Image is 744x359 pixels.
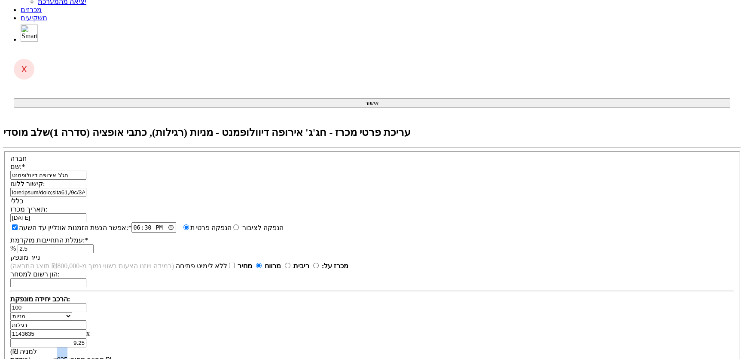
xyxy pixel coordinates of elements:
label: אפשר הגשת הזמנות אונליין עד השעה: [10,223,131,232]
span: X [21,64,27,74]
span: (במידה ויוזנו הצעות בשווי נמוך מ-₪800,000 תוצג התראה) [10,262,174,270]
img: SmartBull Logo [21,25,38,42]
strong: מרווח [265,262,281,270]
input: מחיר [256,263,262,268]
label: הון רשום למסחר: [10,270,59,278]
strong: מחיר [238,262,252,270]
label: קישור ללוגו: [10,180,45,187]
input: הנפקה לציבור [183,224,189,230]
label: נייר מונפק [10,254,40,261]
input: ללא לימיט פתיחה [229,263,235,268]
label: כללי [10,197,23,205]
span: % [10,245,16,252]
label: הנפקה לציבור [181,224,283,231]
input: מספר נייר [10,329,86,338]
h2: עריכת פרטי מכרז - חג'ג' אירופה דיוולופמנט - מניות (רגילות), כתבי אופציה (סדרה 1) [3,126,741,138]
span: x [86,330,90,337]
label: שם: [10,163,25,170]
input: מרווח [285,263,290,268]
input: כמות [10,303,86,312]
label: הנפקה פרטית [190,224,240,231]
input: אפשר הגשת הזמנות אונליין עד השעה:* [12,224,18,230]
strong: ריבית [293,262,309,270]
input: מחיר [10,338,86,347]
a: מכרזים [21,6,42,13]
label: ללא לימיט פתיחה [176,262,236,270]
span: שלב מוסדי [3,127,50,138]
input: ריבית [313,263,319,268]
label: חברה [10,155,27,162]
input: סוג המניות * [10,320,86,329]
strong: הרכב יחידה מונפקת: [10,295,70,303]
strong: מכרז על: [322,262,348,270]
button: אישור [14,98,730,107]
a: משקיעים [21,14,47,21]
label: תאריך מכרז: [10,206,47,213]
label: עמלת התחייבות מוקדמת: [10,236,88,244]
input: הנפקה פרטית [233,224,239,230]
